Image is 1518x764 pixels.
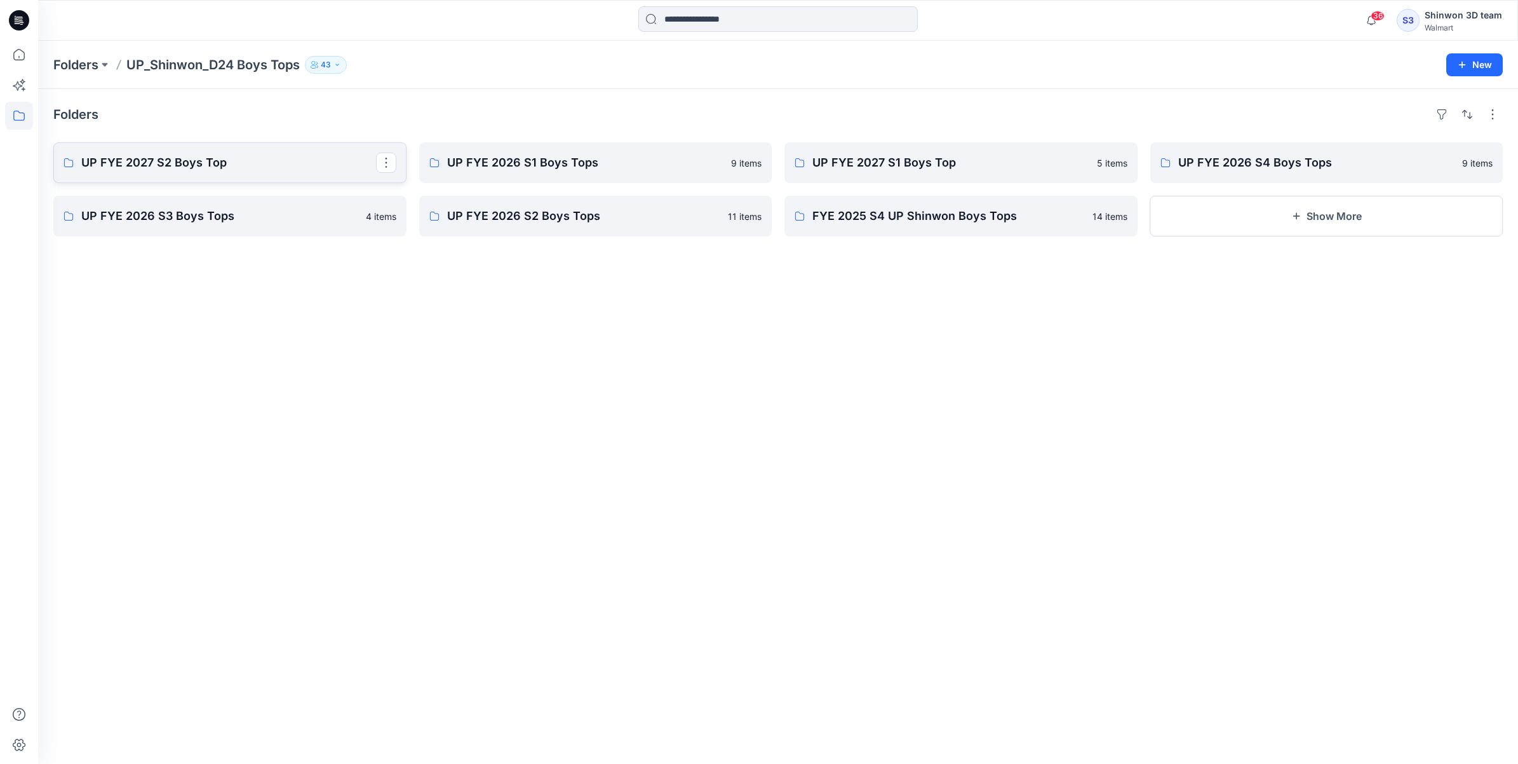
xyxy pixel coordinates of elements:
p: UP FYE 2026 S3 Boys Tops [81,207,358,225]
a: UP FYE 2027 S1 Boys Top5 items [784,142,1138,183]
a: UP FYE 2026 S2 Boys Tops11 items [419,196,772,236]
p: FYE 2025 S4 UP Shinwon Boys Tops [812,207,1085,225]
button: Show More [1150,196,1503,236]
p: 9 items [1462,156,1493,170]
a: UP FYE 2027 S2 Boys Top [53,142,406,183]
p: UP FYE 2026 S2 Boys Tops [447,207,721,225]
div: S3 [1397,9,1420,32]
p: UP FYE 2026 S1 Boys Tops [447,154,724,172]
p: UP FYE 2027 S2 Boys Top [81,154,376,172]
p: UP FYE 2026 S4 Boys Tops [1178,154,1455,172]
a: Folders [53,56,98,74]
p: UP FYE 2027 S1 Boys Top [812,154,1089,172]
p: 5 items [1097,156,1127,170]
div: Shinwon 3D team [1425,8,1502,23]
p: 11 items [728,210,762,223]
a: UP FYE 2026 S1 Boys Tops9 items [419,142,772,183]
a: FYE 2025 S4 UP Shinwon Boys Tops14 items [784,196,1138,236]
button: New [1446,53,1503,76]
a: UP FYE 2026 S4 Boys Tops9 items [1150,142,1503,183]
p: 9 items [731,156,762,170]
p: UP_Shinwon_D24 Boys Tops [126,56,300,74]
p: 4 items [366,210,396,223]
p: 43 [321,58,331,72]
button: 43 [305,56,347,74]
div: Walmart [1425,23,1502,32]
p: 14 items [1092,210,1127,223]
h4: Folders [53,107,98,122]
a: UP FYE 2026 S3 Boys Tops4 items [53,196,406,236]
span: 36 [1371,11,1385,21]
